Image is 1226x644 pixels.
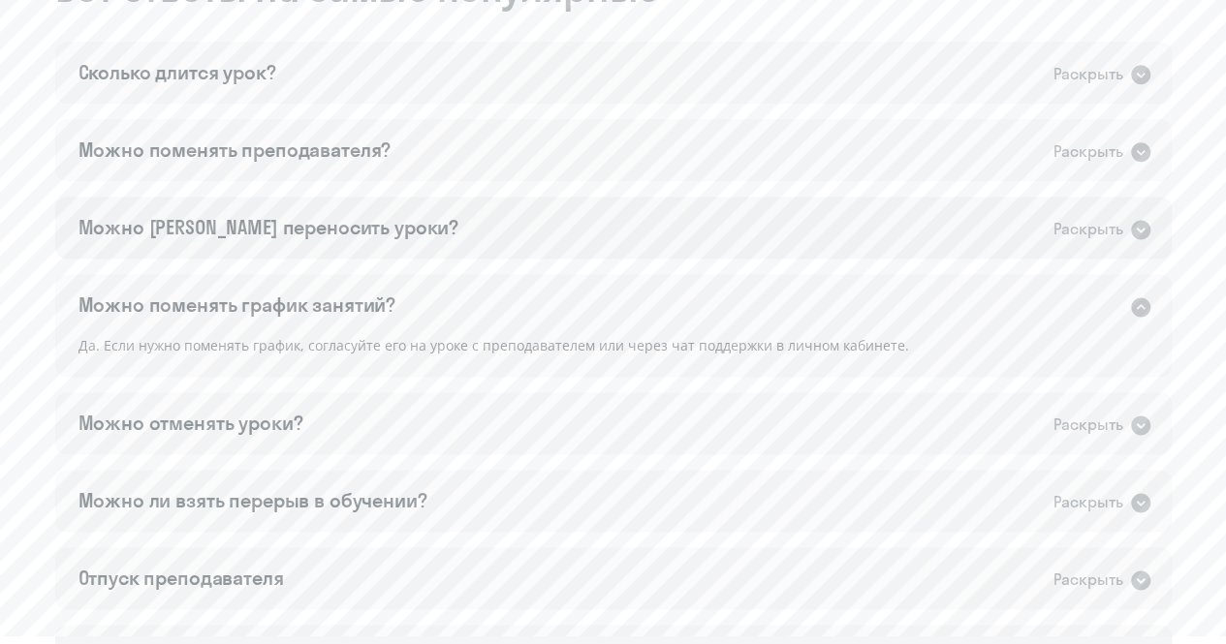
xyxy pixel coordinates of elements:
div: Отпуск преподавателя [79,565,284,592]
div: Раскрыть [1053,413,1123,437]
div: Раскрыть [1053,490,1123,514]
div: Сколько длится урок? [79,59,276,86]
div: Раскрыть [1053,567,1123,592]
div: Да. Если нужно поменять график, согласуйте его на уроке с преподавателем или через чат поддержки ... [55,334,1172,377]
div: Можно [PERSON_NAME] переносить уроки? [79,214,458,241]
div: Можно поменять график занятий? [79,291,396,319]
div: Раскрыть [1053,62,1123,86]
div: Можно отменять уроки? [79,410,303,437]
div: Раскрыть [1053,217,1123,241]
div: Раскрыть [1053,139,1123,164]
div: Можно ли взять перерыв в обучении? [79,487,427,514]
div: Можно поменять преподавателя? [79,137,392,164]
